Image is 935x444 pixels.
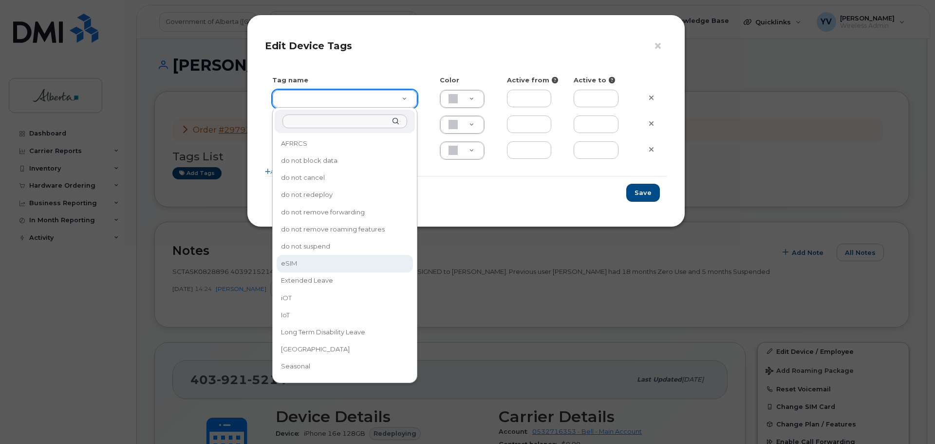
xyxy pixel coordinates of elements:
[278,239,412,254] div: do not suspend
[278,376,412,391] div: Seasonal Aquatic Invasive Species
[278,342,412,357] div: [GEOGRAPHIC_DATA]
[278,256,412,271] div: eSIM
[278,325,412,340] div: Long Term Disability Leave
[278,136,412,151] div: AFRRCS
[278,273,412,289] div: Extended Leave
[278,222,412,237] div: do not remove roaming features
[278,290,412,306] div: iOT
[278,153,412,168] div: do not block data
[278,308,412,323] div: IoT
[278,188,412,203] div: do not redeploy
[278,170,412,185] div: do not cancel
[278,359,412,374] div: Seasonal
[278,205,412,220] div: do not remove forwarding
